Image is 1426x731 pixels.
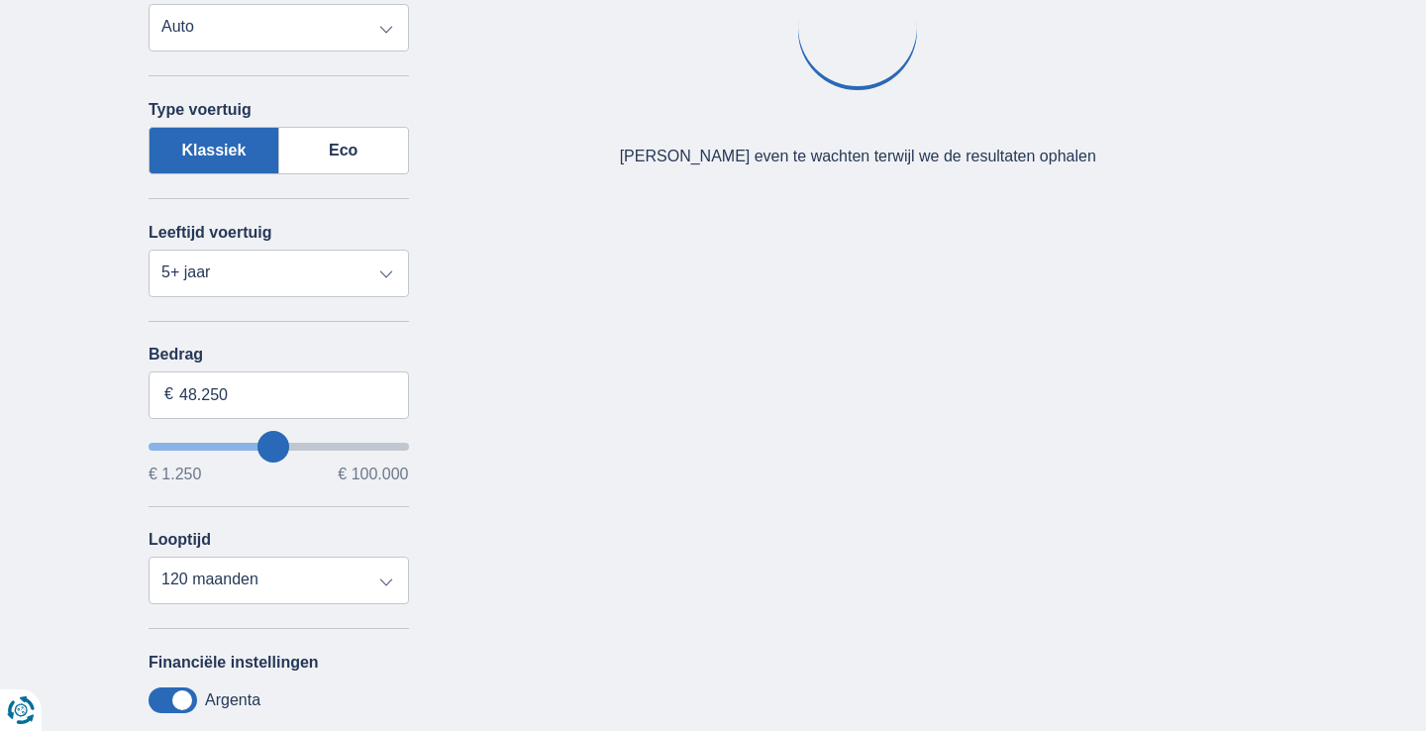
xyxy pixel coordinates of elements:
[149,346,409,364] label: Bedrag
[149,443,409,451] input: wantToBorrow
[149,224,271,242] label: Leeftijd voertuig
[149,467,201,482] span: € 1.250
[338,467,408,482] span: € 100.000
[164,383,173,406] span: €
[279,127,409,174] label: Eco
[620,146,1096,168] div: [PERSON_NAME] even te wachten terwijl we de resultaten ophalen
[149,531,211,549] label: Looptijd
[149,101,252,119] label: Type voertuig
[149,127,279,174] label: Klassiek
[149,654,319,672] label: Financiële instellingen
[205,691,260,709] label: Argenta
